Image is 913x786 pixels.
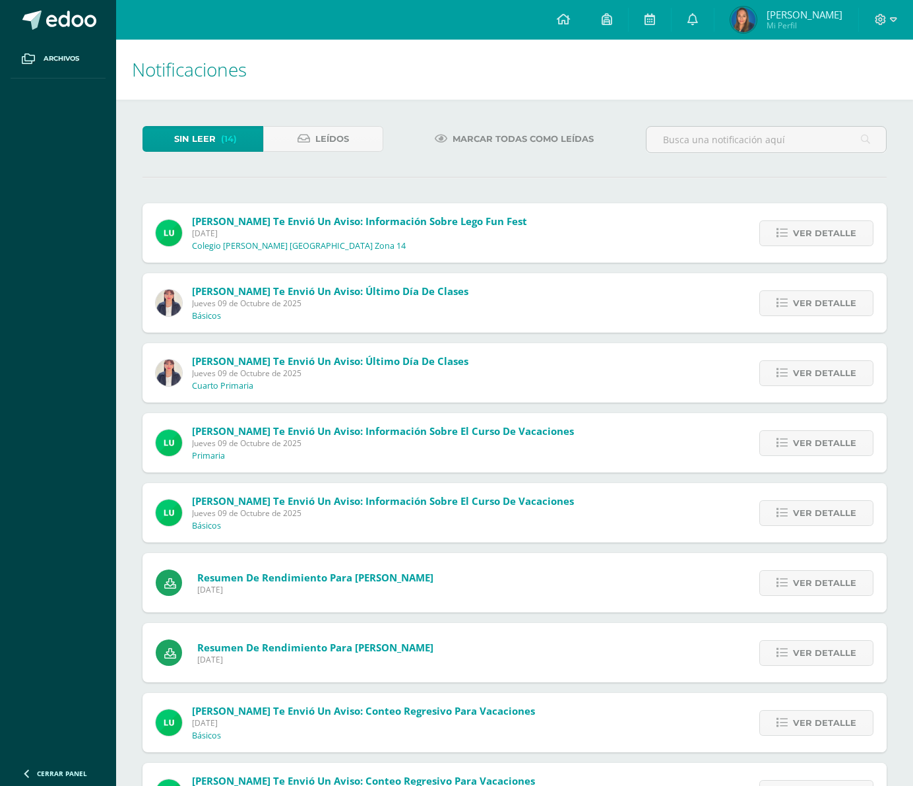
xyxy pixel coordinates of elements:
[156,290,182,316] img: f390e24f66707965f78b76f0b43abcb8.png
[192,438,574,449] span: Jueves 09 de Octubre de 2025
[192,354,468,368] span: [PERSON_NAME] te envió un aviso: Último día de clases
[11,40,106,79] a: Archivos
[156,709,182,736] img: 54f82b4972d4d37a72c9d8d1d5f4dac6.png
[192,284,468,298] span: [PERSON_NAME] te envió un aviso: Último día de clases
[142,126,263,152] a: Sin leer(14)
[192,521,221,531] p: Básicos
[793,711,856,735] span: Ver detalle
[156,430,182,456] img: 54f82b4972d4d37a72c9d8d1d5f4dac6.png
[793,291,856,315] span: Ver detalle
[156,220,182,246] img: 54f82b4972d4d37a72c9d8d1d5f4dac6.png
[793,571,856,595] span: Ver detalle
[156,500,182,526] img: 54f82b4972d4d37a72c9d8d1d5f4dac6.png
[221,127,237,151] span: (14)
[730,7,757,33] img: c98861fec1eb543e60c1b65b43af6348.png
[197,654,433,665] span: [DATE]
[174,127,216,151] span: Sin leer
[793,641,856,665] span: Ver detalle
[192,241,406,251] p: Colegio [PERSON_NAME] [GEOGRAPHIC_DATA] Zona 14
[132,57,247,82] span: Notificaciones
[263,126,384,152] a: Leídos
[192,494,574,508] span: [PERSON_NAME] te envió un aviso: Información sobre el curso de vacaciones
[453,127,594,151] span: Marcar todas como leídas
[192,214,527,228] span: [PERSON_NAME] te envió un aviso: Información sobre Lego Fun Fest
[192,704,535,717] span: [PERSON_NAME] te envió un aviso: Conteo regresivo para vacaciones
[192,368,468,379] span: Jueves 09 de Octubre de 2025
[793,501,856,525] span: Ver detalle
[418,126,610,152] a: Marcar todas como leídas
[646,127,886,152] input: Busca una notificación aquí
[793,221,856,246] span: Ver detalle
[192,311,221,321] p: Básicos
[192,381,253,391] p: Cuarto Primaria
[315,127,349,151] span: Leídos
[192,424,574,438] span: [PERSON_NAME] te envió un aviso: Información sobre el curso de vacaciones
[793,361,856,385] span: Ver detalle
[44,53,79,64] span: Archivos
[192,298,468,309] span: Jueves 09 de Octubre de 2025
[192,228,527,239] span: [DATE]
[197,641,433,654] span: Resumen de Rendimiento para [PERSON_NAME]
[197,584,433,595] span: [DATE]
[192,451,225,461] p: Primaria
[192,508,574,519] span: Jueves 09 de Octubre de 2025
[37,769,87,778] span: Cerrar panel
[192,731,221,741] p: Básicos
[767,8,842,21] span: [PERSON_NAME]
[192,717,535,729] span: [DATE]
[156,360,182,386] img: f390e24f66707965f78b76f0b43abcb8.png
[197,571,433,584] span: Resumen de Rendimiento para [PERSON_NAME]
[767,20,842,31] span: Mi Perfil
[793,431,856,455] span: Ver detalle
